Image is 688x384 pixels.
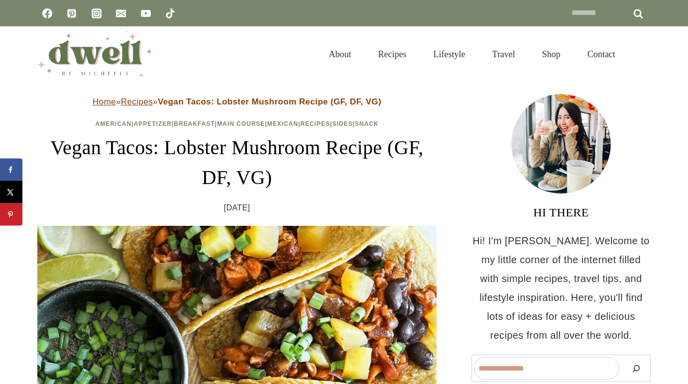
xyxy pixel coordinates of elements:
[93,97,381,106] span: » »
[420,37,479,72] a: Lifestyle
[111,3,131,23] a: Email
[62,3,82,23] a: Pinterest
[134,120,172,127] a: Appetizer
[267,120,298,127] a: Mexican
[529,37,574,72] a: Shop
[316,37,365,72] a: About
[355,120,379,127] a: Snack
[96,120,379,127] span: | | | | | | |
[300,120,330,127] a: Recipes
[332,120,352,127] a: Sides
[574,37,629,72] a: Contact
[87,3,107,23] a: Instagram
[316,37,629,72] nav: Primary Navigation
[634,46,651,63] button: View Search Form
[624,357,648,380] button: Search
[217,120,265,127] a: Main Course
[121,97,153,106] a: Recipes
[160,3,180,23] a: TikTok
[479,37,529,72] a: Travel
[93,97,116,106] a: Home
[158,97,381,106] strong: Vegan Tacos: Lobster Mushroom Recipe (GF, DF, VG)
[136,3,156,23] a: YouTube
[96,120,132,127] a: American
[37,3,57,23] a: Facebook
[37,31,152,77] img: DWELL by michelle
[174,120,215,127] a: Breakfast
[471,231,651,345] p: Hi! I'm [PERSON_NAME]. Welcome to my little corner of the internet filled with simple recipes, tr...
[365,37,420,72] a: Recipes
[224,200,250,215] time: [DATE]
[37,133,437,192] h1: Vegan Tacos: Lobster Mushroom Recipe (GF, DF, VG)
[471,203,651,221] h3: HI THERE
